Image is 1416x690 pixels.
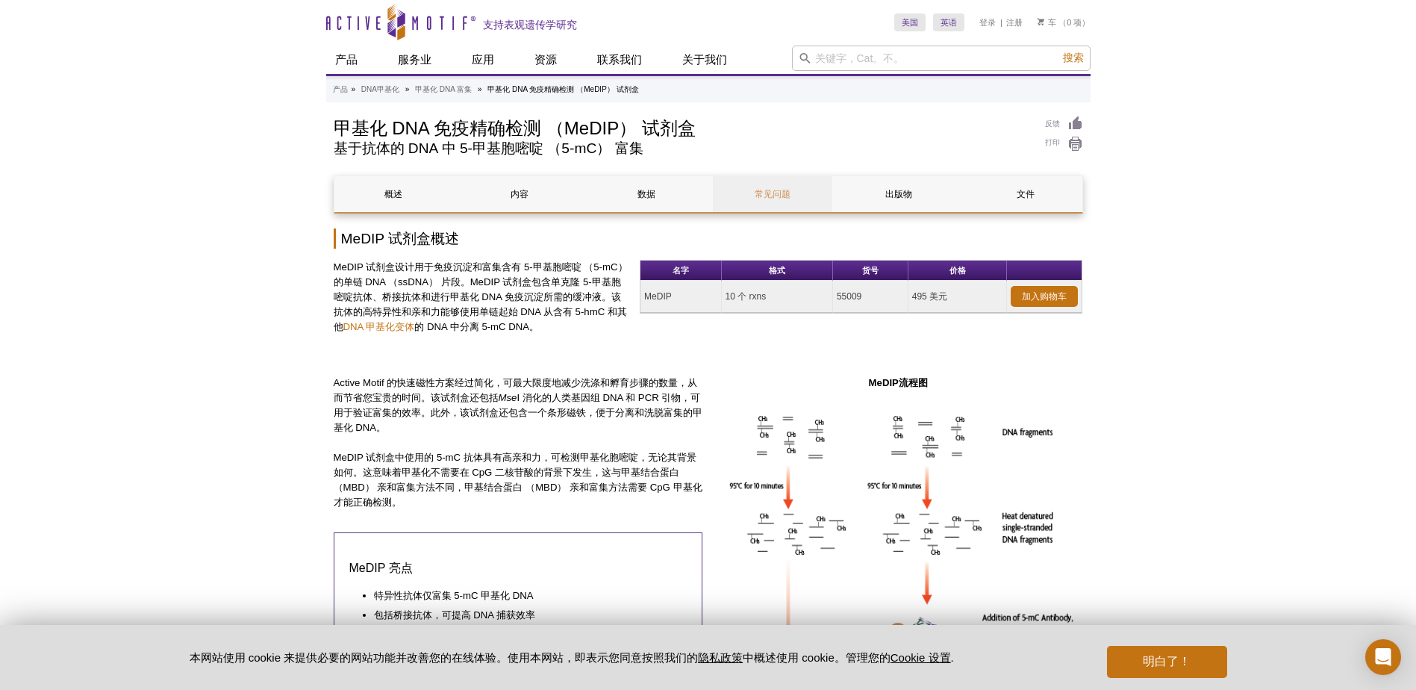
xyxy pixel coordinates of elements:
[1038,17,1056,28] a: 车
[1045,136,1083,152] a: 打印
[840,176,958,212] a: 出版物
[587,176,705,212] a: 数据
[463,46,503,74] a: 应用
[833,261,908,281] th: 货号
[349,559,687,577] h3: MeDIP 亮点
[698,651,743,664] a: 隐私政策
[1006,17,1023,28] a: 注册
[833,281,908,313] td: 55009
[1365,639,1401,675] div: 打开对讲信使
[640,261,721,281] th: 名字
[1000,13,1002,31] li: |
[966,176,1085,212] a: 文件
[374,608,673,623] li: 包括桥接抗体，可提高 DNA 捕获效率
[891,651,951,665] button: Cookie 设置
[1063,52,1084,63] span: 搜索
[722,261,833,281] th: 格式
[333,83,348,96] a: 产品
[525,46,566,74] a: 资源
[334,229,1083,249] h2: MeDIP 试剂盒概述
[1045,116,1083,132] a: 反馈
[1058,18,1090,27] font: （0 项）
[334,116,1030,138] h1: 甲基化 DNA 免疫精确检测 （MeDIP） 试剂盒
[869,377,928,388] strong: MeDIP流程图
[190,651,891,664] font: 本网站使用 cookie 来提供必要的网站功能并改善您的在线体验。使用本网站，即表示您同意按照我们的 中概述使用 cookie。管理您的
[374,588,673,603] li: 特异性抗体仅富集 5-mC 甲基化 DNA
[352,85,356,93] li: »
[673,46,736,74] a: 关于我们
[792,46,1091,71] input: 关键字，Cat。不。
[1038,18,1044,25] img: 您的购物车
[389,46,440,74] a: 服务业
[1048,18,1056,27] font: 车
[1011,286,1078,307] a: 加入购物车
[415,83,472,96] a: 甲基化 DNA 富集
[722,281,833,313] td: 10 个 rxns
[908,281,1008,313] td: 495 美元
[588,46,651,74] a: 联系我们
[487,85,638,93] li: 甲基化 DNA 免疫精确检测 （MeDIP） 试剂盒
[334,376,703,435] p: Active Motif 的快速磁性方案经过简化，可最大限度地减少洗涤和孵育步骤的数量，从而节省您宝贵的时间。该试剂盒还包括 I 消化的人类基因组 DNA 和 PCR 引物，可用于验证富集的效率...
[908,261,1008,281] th: 价格
[979,17,996,28] a: 登录
[483,18,577,31] h2: 支持表观遗传学研究
[461,176,579,212] a: 内容
[1058,51,1088,66] button: 搜索
[326,46,367,74] a: 产品
[361,83,399,96] a: DNA甲基化
[334,260,629,335] p: MeDIP 试剂盒设计用于免疫沉淀和富集含有 5-甲基胞嘧啶 （5-mC） 的单链 DNA （ssDNA） 片段。MeDIP 试剂盒包含单克隆 5-甲基胞嘧啶抗体、桥接抗体和进行甲基化 DNA ...
[499,392,517,403] em: Mse
[478,85,482,93] li: »
[1107,646,1226,678] button: 明白了！
[933,13,964,31] a: 英语
[343,321,415,332] a: DNA 甲基化变体
[640,281,721,313] td: MeDIP
[1045,117,1060,131] font: 反馈
[405,85,410,93] li: »
[894,13,926,31] a: 美国
[713,176,832,212] a: 常见问题
[951,651,954,664] font: .
[334,450,703,510] p: MeDIP 试剂盒中使用的 5-mC 抗体具有高亲和力，可检测甲基化胞嘧啶，无论其背景如何。这意味着甲基化不需要在 CpG 二核苷酸的背景下发生，这与甲基结合蛋白 （MBD） 亲和富集方法不同，...
[334,142,1030,155] h2: 基于抗体的 DNA 中 5-甲基胞嘧啶 （5-mC） 富集
[334,176,453,212] a: 概述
